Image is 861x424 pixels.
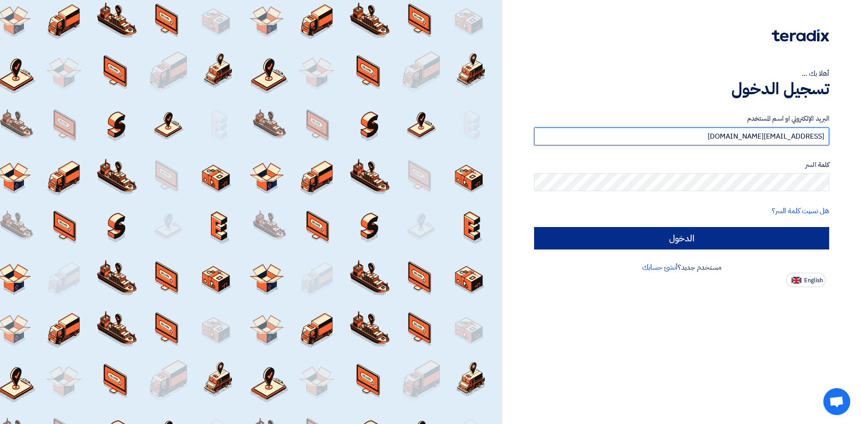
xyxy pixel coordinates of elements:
[534,114,829,124] label: البريد الإلكتروني او اسم المستخدم
[534,127,829,145] input: أدخل بريد العمل الإلكتروني او اسم المستخدم الخاص بك ...
[534,262,829,273] div: مستخدم جديد؟
[791,277,801,284] img: en-US.png
[804,277,823,284] span: English
[534,227,829,249] input: الدخول
[534,68,829,79] div: أهلا بك ...
[823,388,850,415] a: Open chat
[772,205,829,216] a: هل نسيت كلمة السر؟
[642,262,678,273] a: أنشئ حسابك
[534,79,829,99] h1: تسجيل الدخول
[772,29,829,42] img: Teradix logo
[786,273,826,287] button: English
[534,160,829,170] label: كلمة السر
